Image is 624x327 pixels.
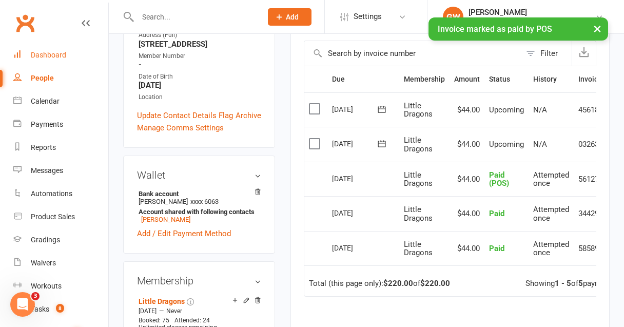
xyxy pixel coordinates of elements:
div: [DATE] [332,136,379,151]
div: People [31,74,54,82]
div: Tasks [31,305,49,313]
div: Showing of payments [525,279,616,288]
button: × [588,17,607,40]
a: Automations [13,182,108,205]
a: Waivers [13,252,108,275]
div: Date of Birth [139,72,261,82]
span: Paid [489,209,504,218]
td: $44.00 [450,196,484,231]
span: Attempted once [533,205,569,223]
span: Add [286,13,299,21]
td: 5612740 [574,162,612,197]
div: Gradings [31,236,60,244]
input: Search... [134,10,255,24]
span: Little Dragons [404,205,433,223]
li: [PERSON_NAME] [137,188,261,225]
div: Product Sales [31,213,75,221]
button: Filter [521,41,572,66]
div: [PERSON_NAME] [469,8,595,17]
th: Due [327,66,399,92]
div: Workouts [31,282,62,290]
a: Flag [219,109,233,122]
a: Tasks 8 [13,298,108,321]
div: Filter [540,47,558,60]
div: Payments [31,120,63,128]
div: [DATE] [332,240,379,256]
td: $44.00 [450,92,484,127]
a: Add / Edit Payment Method [137,227,231,240]
div: Dashboard [31,51,66,59]
span: Little Dragons [404,240,433,258]
a: Manage Comms Settings [137,122,224,134]
strong: $220.00 [383,279,413,288]
h3: Membership [137,275,261,286]
input: Search by invoice number [304,41,521,66]
div: Automations [31,189,72,198]
strong: $220.00 [420,279,450,288]
strong: Bank account [139,190,256,198]
a: Dashboard [13,44,108,67]
a: [PERSON_NAME] [141,216,190,223]
span: Settings [354,5,382,28]
h3: Wallet [137,169,261,181]
td: $44.00 [450,127,484,162]
span: Never [166,307,182,315]
a: Payments [13,113,108,136]
div: Location [139,92,261,102]
a: Messages [13,159,108,182]
iframe: Intercom live chat [10,292,35,317]
div: Black Belt Martial Arts Kincumber South [469,17,595,26]
div: Messages [31,166,63,175]
div: Member Number [139,51,261,61]
th: Status [484,66,529,92]
span: 3 [31,292,40,300]
td: $44.00 [450,162,484,197]
th: History [529,66,574,92]
a: Reports [13,136,108,159]
span: Little Dragons [404,136,433,153]
span: Little Dragons [404,170,433,188]
a: Clubworx [12,10,38,36]
span: N/A [533,105,547,114]
div: — [136,307,261,315]
strong: - [139,60,261,69]
span: Attempted once [533,240,569,258]
div: Total (this page only): of [309,279,450,288]
span: Upcoming [489,140,524,149]
div: Invoice marked as paid by POS [428,17,608,41]
a: Gradings [13,228,108,252]
td: 5858958 [574,231,612,266]
span: Upcoming [489,105,524,114]
a: Archive [236,109,261,122]
a: Workouts [13,275,108,298]
a: Update Contact Details [137,109,217,122]
a: Product Sales [13,205,108,228]
strong: [DATE] [139,81,261,90]
span: Attended: 24 [174,317,210,324]
strong: 5 [578,279,583,288]
div: GW [443,7,463,27]
span: Attempted once [533,170,569,188]
td: 4561843 [574,92,612,127]
a: Calendar [13,90,108,113]
div: Waivers [31,259,56,267]
strong: Account shared with following contacts [139,208,256,216]
td: 3442993 [574,196,612,231]
span: xxxx 6063 [190,198,219,205]
span: Booked: 75 [139,317,169,324]
th: Invoice # [574,66,612,92]
div: Calendar [31,97,60,105]
td: $44.00 [450,231,484,266]
span: N/A [533,140,547,149]
span: Little Dragons [404,101,433,119]
span: Paid [489,244,504,253]
th: Amount [450,66,484,92]
button: Add [268,8,311,26]
span: Paid (POS) [489,170,509,188]
div: [DATE] [332,101,379,117]
a: Little Dragons [139,297,185,305]
a: People [13,67,108,90]
div: Reports [31,143,56,151]
strong: 1 - 5 [555,279,571,288]
td: 0326352 [574,127,612,162]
